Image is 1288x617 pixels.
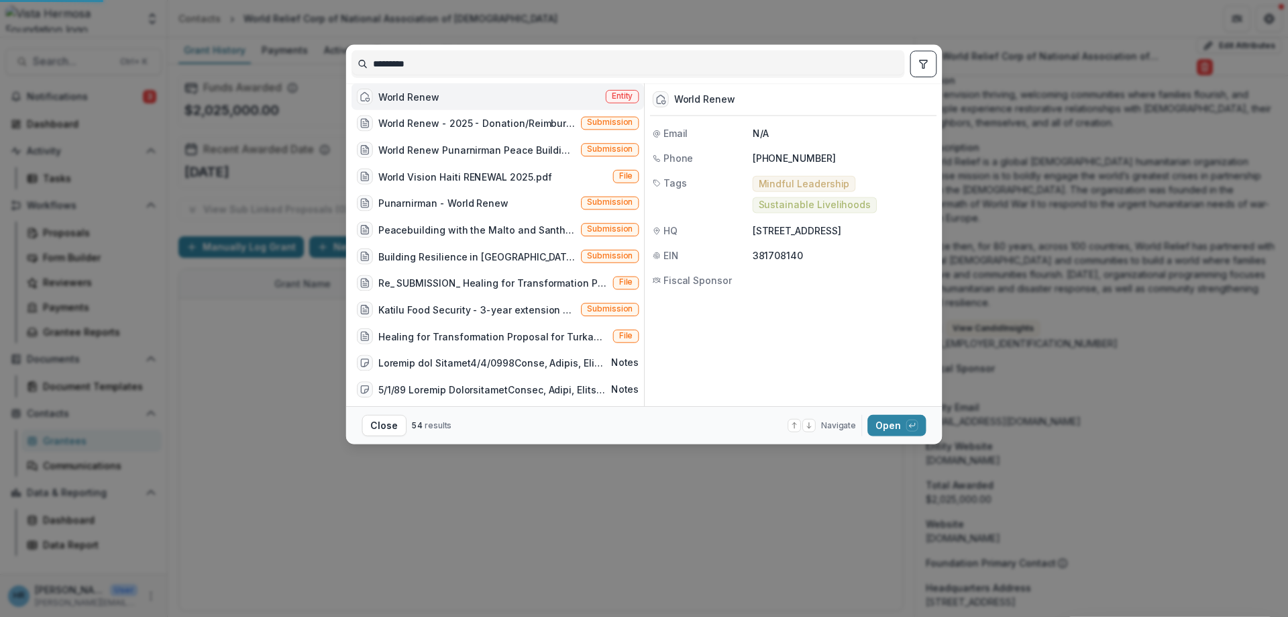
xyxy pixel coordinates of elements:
[378,89,439,103] div: World Renew
[378,169,551,183] div: World Vision Haiti RENEWAL 2025.pdf
[753,151,934,165] p: [PHONE_NUMBER]
[425,420,452,430] span: results
[821,420,857,432] span: Navigate
[753,126,934,140] p: N/A
[663,126,688,140] span: Email
[753,224,934,238] p: [STREET_ADDRESS]
[412,420,423,430] span: 54
[674,94,735,105] div: World Renew
[910,50,937,77] button: toggle filters
[753,248,934,263] p: 381708140
[587,198,633,207] span: Submission
[378,249,575,263] div: Building Resilience in [GEOGRAPHIC_DATA] - World Renew
[663,248,679,263] span: EIN
[619,278,633,287] span: File
[378,303,575,317] div: Katilu Food Security - 3-year extension - World Renew
[362,415,407,436] button: Close
[619,331,633,340] span: File
[587,305,633,314] span: Submission
[759,199,871,211] span: Sustainable Livelihoods
[378,143,575,157] div: World Renew Punarnirman Peace Building Project, Sahibganj - World Renew
[378,383,605,397] div: 5/1/89 Loremip DolorsitametConsec, Adipi, Elitse, Doeius, TemporincIdiduntu LaBoreetd Magnaal Eni...
[867,415,926,436] button: Open
[378,196,508,210] div: Punarnirman - World Renew
[587,118,633,128] span: Submission
[587,251,633,260] span: Submission
[611,91,633,101] span: Entity
[378,356,605,370] div: Loremip dol Sitamet4/4/0998Conse, Adipis, Elits, Doeiu, TempOrinc utl et dolor ma Aliquaenimadmi/...
[663,151,694,165] span: Phone
[378,223,575,237] div: Peacebuilding with the Malto and Santhal Communities - World Renew (EFICOR/World Renew leads peac...
[587,225,633,234] span: Submission
[663,176,687,190] span: Tags
[610,384,639,395] span: Notes
[663,273,732,287] span: Fiscal Sponsor
[619,171,633,181] span: File
[587,145,633,154] span: Submission
[663,224,678,238] span: HQ
[378,116,575,130] div: World Renew - 2025 - Donation/Reimbursement
[759,178,850,189] span: Mindful Leadership
[378,276,607,290] div: Re_ SUBMISSION_ Healing for Transformation Proposal by World Renew for Vista Hermosa Foundation.pdf
[610,357,639,369] span: Notes
[378,329,607,343] div: Healing for Transformation Proposal for Turkana and West Pokot - World Renew, [DATE].docx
